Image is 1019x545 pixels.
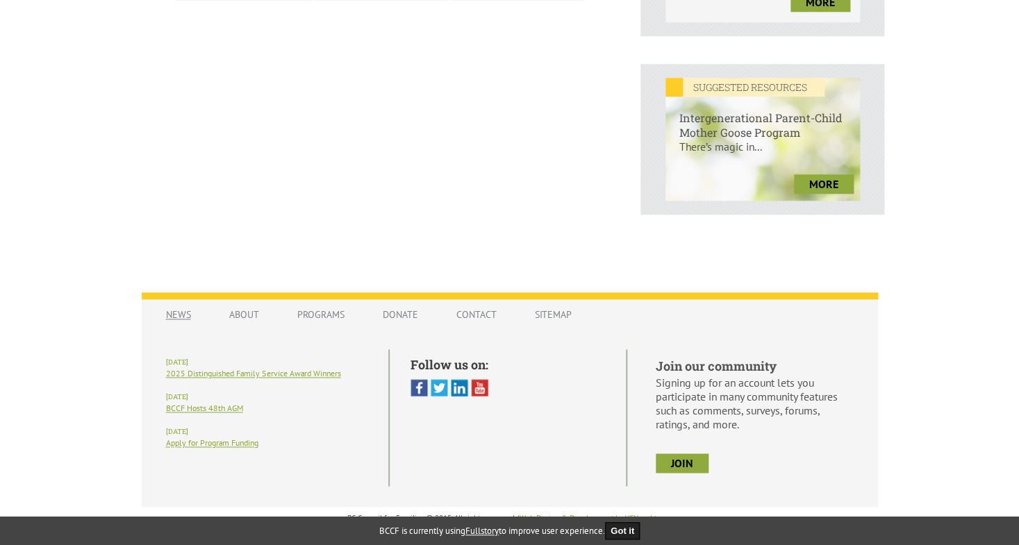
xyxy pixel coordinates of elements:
a: About [215,301,273,328]
a: BCCF Hosts 48th AGM [166,403,243,413]
a: join [656,453,709,473]
a: more [794,174,854,194]
p: There’s magic in... [665,140,861,167]
h6: [DATE] [166,358,367,367]
h6: [DATE] [166,392,367,401]
h5: Follow us on: [411,356,606,373]
a: Apply for Program Funding [166,437,258,448]
h6: Intergenerational Parent-Child Mother Goose Program [665,97,861,140]
img: Twitter [431,379,448,396]
button: Got it [605,522,640,539]
img: Facebook [411,379,428,396]
a: 2025 Distinguished Family Service Award Winners [166,368,341,378]
h6: [DATE] [166,427,367,436]
p: Signing up for an account lets you participate in many community features such as comments, surve... [656,376,854,431]
h5: Join our community [656,358,854,374]
a: Web Design & Development by VCN webteam [520,512,671,522]
img: Linked In [451,379,468,396]
img: You Tube [471,379,488,396]
a: Donate [369,301,432,328]
a: Programs [283,301,358,328]
a: Fullstory [465,525,499,537]
a: Contact [442,301,511,328]
p: BC Council for Families © 2015, All rights reserved. | . [142,512,878,522]
a: Sitemap [521,301,586,328]
em: SUGGESTED RESOURCES [665,78,825,97]
a: News [152,301,205,328]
